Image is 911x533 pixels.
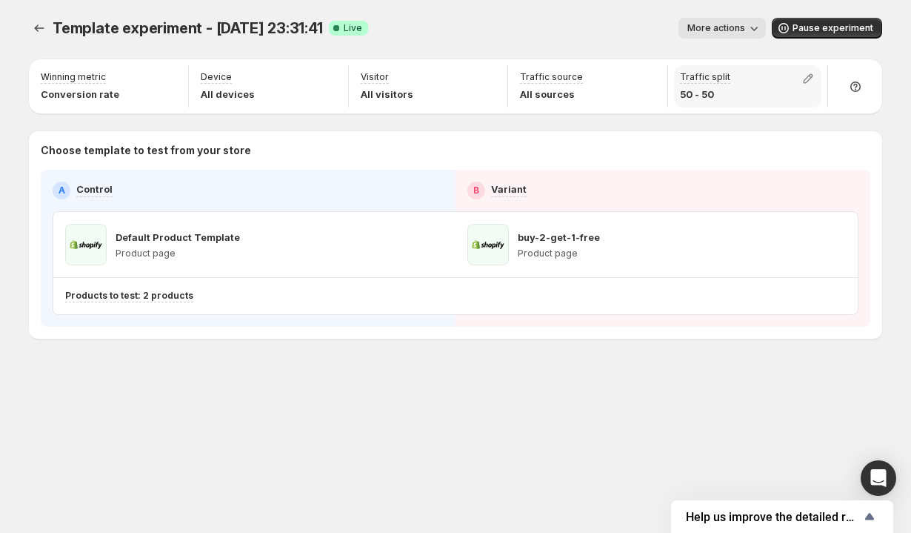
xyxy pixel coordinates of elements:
p: Variant [491,182,527,196]
h2: A [59,185,65,196]
p: All visitors [361,87,413,102]
img: Default Product Template [65,224,107,265]
p: All sources [520,87,583,102]
button: Show survey - Help us improve the detailed report for A/B campaigns [686,508,878,526]
p: Traffic split [680,71,730,83]
span: Template experiment - [DATE] 23:31:41 [53,19,323,37]
span: Help us improve the detailed report for A/B campaigns [686,510,861,524]
p: Product page [116,248,240,259]
p: Products to test: 2 products [65,290,193,302]
p: 50 - 50 [680,87,730,102]
p: Choose template to test from your store [41,143,870,158]
p: Conversion rate [41,87,119,102]
p: Product page [518,248,600,259]
p: Traffic source [520,71,583,83]
button: Experiments [29,18,50,39]
p: All devices [201,87,255,102]
p: Control [76,182,113,196]
span: Pause experiment [792,22,873,34]
p: Winning metric [41,71,106,83]
p: Visitor [361,71,389,83]
img: buy-2-get-1-free [467,224,509,265]
span: More actions [687,22,745,34]
h2: B [473,185,479,196]
button: More actions [678,18,766,39]
button: Pause experiment [772,18,882,39]
p: Device [201,71,232,83]
p: Default Product Template [116,230,240,245]
div: Open Intercom Messenger [861,460,896,496]
span: Live [344,22,362,34]
p: buy-2-get-1-free [518,230,600,245]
